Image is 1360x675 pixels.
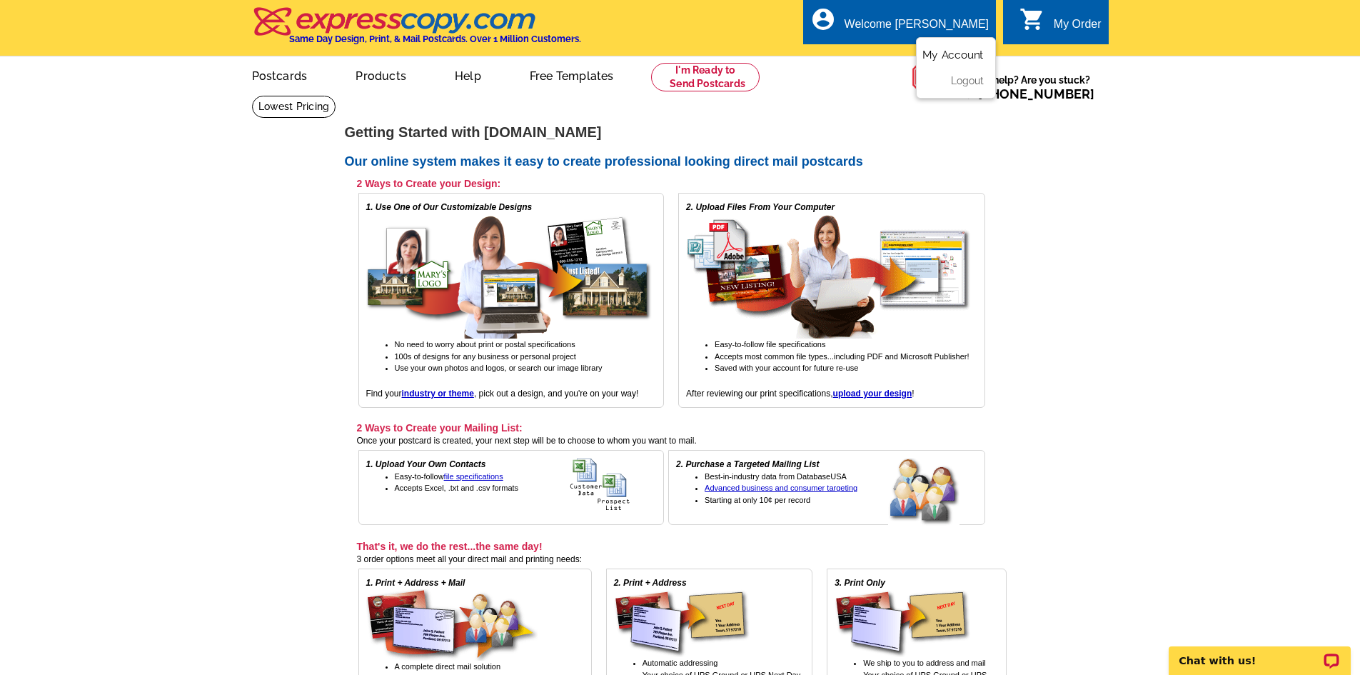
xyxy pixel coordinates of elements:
[357,421,985,434] h3: 2 Ways to Create your Mailing List:
[715,340,825,349] span: Easy-to-follow file specifications
[366,389,639,399] span: Find your , pick out a design, and you're on your way!
[395,484,519,492] span: Accepts Excel, .txt and .csv formats
[357,554,583,564] span: 3 order options meet all your direct mail and printing needs:
[432,58,504,91] a: Help
[715,352,969,361] span: Accepts most common file types...including PDF and Microsoft Publisher!
[289,34,581,44] h4: Same Day Design, Print, & Mail Postcards. Over 1 Million Customers.
[366,578,465,588] em: 1. Print + Address + Mail
[954,73,1102,101] span: Need help? Are you stuck?
[395,352,576,361] span: 100s of designs for any business or personal project
[686,389,914,399] span: After reviewing our print specifications, !
[1054,18,1102,38] div: My Order
[252,17,581,44] a: Same Day Design, Print, & Mail Postcards. Over 1 Million Customers.
[705,472,847,481] span: Best-in-industry data from DatabaseUSA
[954,86,1094,101] span: Call
[402,389,474,399] a: industry or theme
[444,472,503,481] a: file specifications
[614,589,750,657] img: print & address service
[357,540,1007,553] h3: That's it, we do the rest...the same day!
[705,484,857,492] a: Advanced business and consumer targeting
[1019,6,1045,32] i: shopping_cart
[912,56,954,98] img: help
[357,436,697,446] span: Once your postcard is created, your next step will be to choose to whom you want to mail.
[345,154,1016,170] h2: Our online system makes it easy to create professional looking direct mail postcards
[507,58,637,91] a: Free Templates
[888,458,977,526] img: buy a targeted mailing list
[835,589,970,657] img: printing only
[715,364,858,372] span: Saved with your account for future re-use
[835,578,885,588] em: 3. Print Only
[810,6,836,32] i: account_circle
[1019,16,1102,34] a: shopping_cart My Order
[833,389,912,399] a: upload your design
[643,659,718,667] span: Automatic addressing
[676,459,819,469] em: 2. Purchase a Targeted Mailing List
[357,177,985,190] h3: 2 Ways to Create your Design:
[1159,630,1360,675] iframe: LiveChat chat widget
[366,589,538,661] img: direct mail service
[395,662,501,671] span: A complete direct mail solution
[345,125,1016,140] h1: Getting Started with [DOMAIN_NAME]
[922,49,984,61] a: My Account
[366,202,533,212] em: 1. Use One of Our Customizable Designs
[333,58,429,91] a: Products
[366,214,652,339] img: free online postcard designs
[395,472,503,481] span: Easy-to-follow
[395,364,603,372] span: Use your own photos and logos, or search our image library
[614,578,687,588] em: 2. Print + Address
[395,340,575,349] span: No need to worry about print or postal specifications
[705,496,810,504] span: Starting at only 10¢ per record
[229,58,331,91] a: Postcards
[863,659,986,667] span: We ship to you to address and mail
[570,458,656,511] img: upload your own address list for free
[686,214,972,339] img: upload your own design for free
[686,202,835,212] em: 2. Upload Files From Your Computer
[845,18,989,38] div: Welcome [PERSON_NAME]
[951,75,984,86] a: Logout
[366,459,486,469] em: 1. Upload Your Own Contacts
[978,86,1094,101] a: [PHONE_NUMBER]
